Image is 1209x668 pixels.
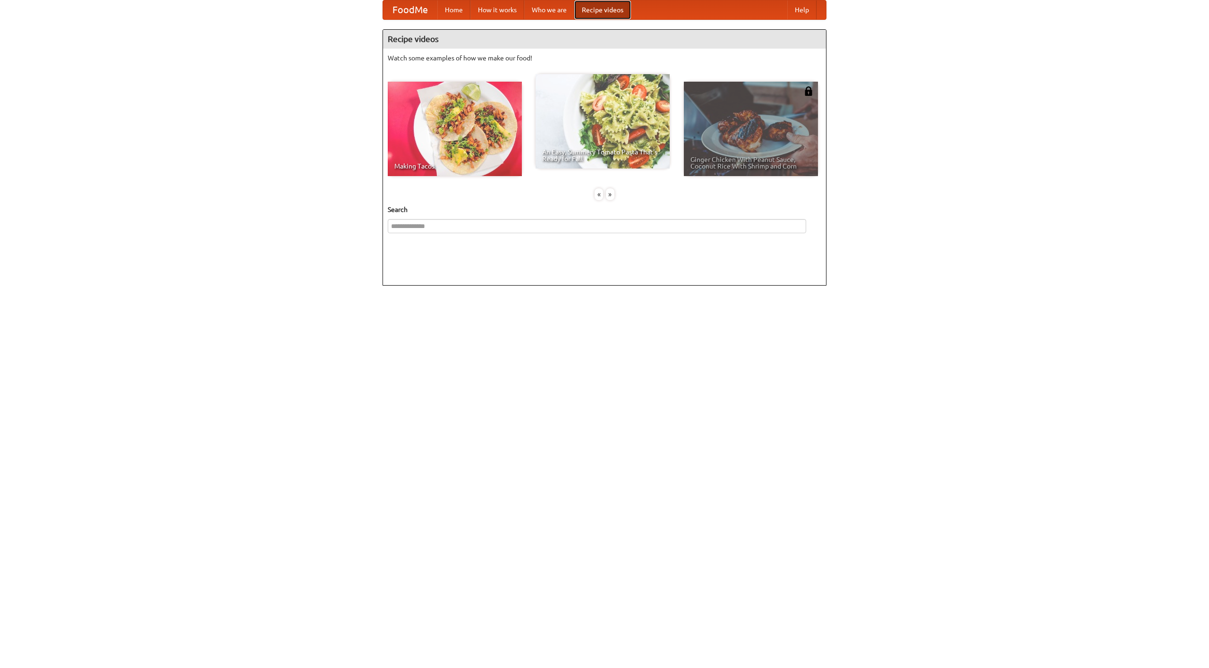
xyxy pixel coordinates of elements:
a: FoodMe [383,0,437,19]
div: » [606,188,614,200]
a: How it works [470,0,524,19]
a: An Easy, Summery Tomato Pasta That's Ready for Fall [536,74,670,169]
a: Home [437,0,470,19]
div: « [595,188,603,200]
span: An Easy, Summery Tomato Pasta That's Ready for Fall [542,149,663,162]
h4: Recipe videos [383,30,826,49]
a: Making Tacos [388,82,522,176]
a: Recipe videos [574,0,631,19]
span: Making Tacos [394,163,515,169]
img: 483408.png [804,86,813,96]
a: Who we are [524,0,574,19]
a: Help [787,0,817,19]
p: Watch some examples of how we make our food! [388,53,821,63]
h5: Search [388,205,821,214]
